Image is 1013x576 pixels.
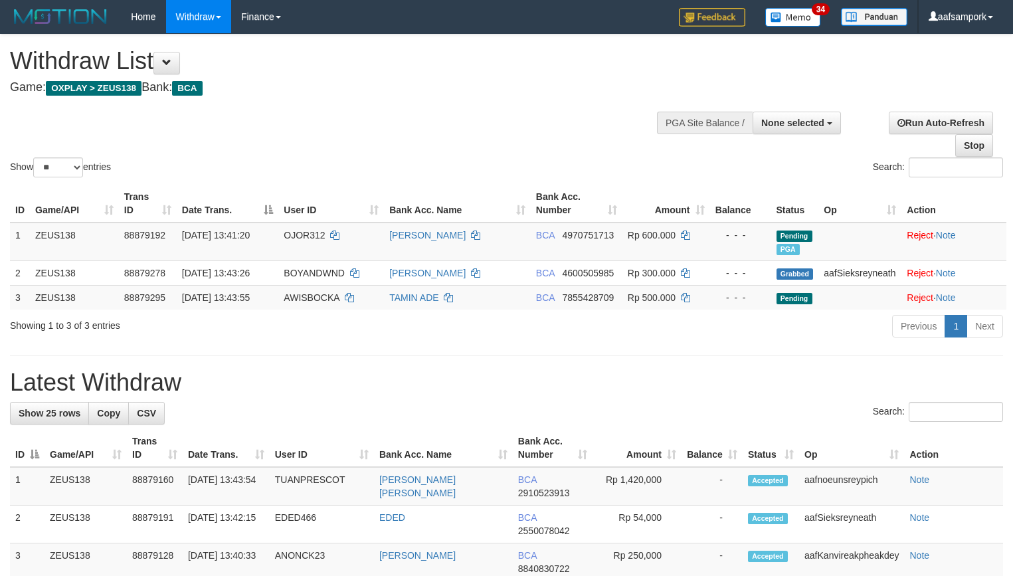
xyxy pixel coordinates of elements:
a: [PERSON_NAME] [PERSON_NAME] [379,474,456,498]
a: Note [936,230,956,240]
span: 88879278 [124,268,165,278]
span: Accepted [748,551,788,562]
th: Game/API: activate to sort column ascending [30,185,119,223]
span: CSV [137,408,156,419]
div: PGA Site Balance / [657,112,753,134]
td: Rp 54,000 [593,506,682,543]
td: 2 [10,506,45,543]
span: Copy 4600505985 to clipboard [562,268,614,278]
span: BCA [518,550,537,561]
th: User ID: activate to sort column ascending [278,185,384,223]
label: Search: [873,157,1003,177]
a: Reject [907,268,933,278]
h4: Game: Bank: [10,81,662,94]
span: 88879295 [124,292,165,303]
a: Note [909,550,929,561]
td: ZEUS138 [30,285,119,310]
td: - [682,467,743,506]
span: Rp 500.000 [628,292,676,303]
span: BCA [518,512,537,523]
label: Show entries [10,157,111,177]
td: · [901,285,1006,310]
th: Action [901,185,1006,223]
th: Amount: activate to sort column ascending [593,429,682,467]
img: MOTION_logo.png [10,7,111,27]
th: Status: activate to sort column ascending [743,429,799,467]
span: [DATE] 13:41:20 [182,230,250,240]
img: Feedback.jpg [679,8,745,27]
td: EDED466 [270,506,374,543]
td: aafnoeunsreypich [799,467,904,506]
span: BCA [518,474,537,485]
td: · [901,260,1006,285]
a: [PERSON_NAME] [389,268,466,278]
a: Reject [907,230,933,240]
a: 1 [945,315,967,337]
span: 34 [812,3,830,15]
h1: Withdraw List [10,48,662,74]
a: Next [967,315,1003,337]
td: 2 [10,260,30,285]
a: Note [936,292,956,303]
a: Previous [892,315,945,337]
td: 88879160 [127,467,183,506]
th: Bank Acc. Number: activate to sort column ascending [531,185,622,223]
th: Bank Acc. Number: activate to sort column ascending [513,429,593,467]
span: BCA [536,292,555,303]
span: Pending [777,231,812,242]
td: 1 [10,467,45,506]
th: Trans ID: activate to sort column ascending [127,429,183,467]
span: Grabbed [777,268,814,280]
span: BOYANDWND [284,268,345,278]
td: 88879191 [127,506,183,543]
a: Copy [88,402,129,425]
a: [PERSON_NAME] [379,550,456,561]
span: Marked by aafnoeunsreypich [777,244,800,255]
a: Note [909,512,929,523]
div: - - - [715,229,766,242]
td: · [901,223,1006,261]
img: Button%20Memo.svg [765,8,821,27]
th: User ID: activate to sort column ascending [270,429,374,467]
td: ZEUS138 [45,467,127,506]
td: ZEUS138 [30,223,119,261]
img: panduan.png [841,8,907,26]
a: CSV [128,402,165,425]
span: [DATE] 13:43:26 [182,268,250,278]
th: Game/API: activate to sort column ascending [45,429,127,467]
input: Search: [909,157,1003,177]
span: BCA [536,230,555,240]
span: BCA [536,268,555,278]
span: Copy 8840830722 to clipboard [518,563,570,574]
td: ZEUS138 [45,506,127,543]
div: Showing 1 to 3 of 3 entries [10,314,412,332]
div: - - - [715,266,766,280]
a: Reject [907,292,933,303]
button: None selected [753,112,841,134]
a: Stop [955,134,993,157]
th: Action [904,429,1003,467]
td: 3 [10,285,30,310]
span: Copy 2910523913 to clipboard [518,488,570,498]
label: Search: [873,402,1003,422]
th: Bank Acc. Name: activate to sort column ascending [384,185,531,223]
span: BCA [172,81,202,96]
span: Copy 4970751713 to clipboard [562,230,614,240]
td: [DATE] 13:43:54 [183,467,270,506]
td: TUANPRESCOT [270,467,374,506]
a: Run Auto-Refresh [889,112,993,134]
h1: Latest Withdraw [10,369,1003,396]
span: Copy [97,408,120,419]
th: Balance [710,185,771,223]
th: ID: activate to sort column descending [10,429,45,467]
th: ID [10,185,30,223]
a: EDED [379,512,405,523]
input: Search: [909,402,1003,422]
th: Balance: activate to sort column ascending [682,429,743,467]
th: Status [771,185,819,223]
span: Copy 7855428709 to clipboard [562,292,614,303]
a: [PERSON_NAME] [389,230,466,240]
td: Rp 1,420,000 [593,467,682,506]
div: - - - [715,291,766,304]
td: [DATE] 13:42:15 [183,506,270,543]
